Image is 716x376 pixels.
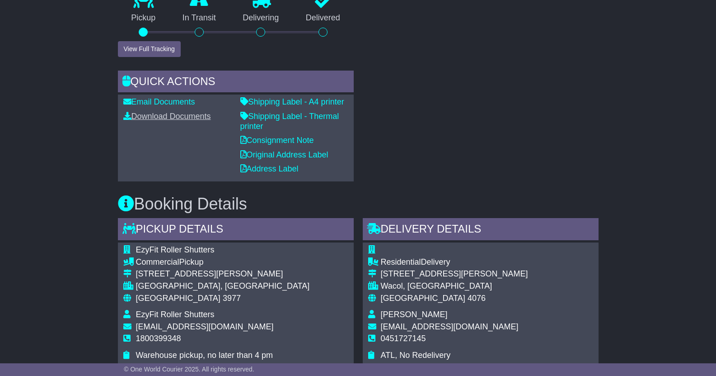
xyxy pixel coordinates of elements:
span: Warehouse pickup, no later than 4 pm [136,351,273,360]
div: [STREET_ADDRESS][PERSON_NAME] [381,269,528,279]
a: Address Label [240,164,299,173]
span: [GEOGRAPHIC_DATA] [136,294,220,303]
a: Email Documents [123,97,195,106]
span: Commercial [136,257,179,267]
div: [STREET_ADDRESS][PERSON_NAME] [136,269,310,279]
span: EzyFit Roller Shutters [136,245,215,254]
a: Shipping Label - Thermal printer [240,112,339,131]
span: [GEOGRAPHIC_DATA] [381,294,465,303]
span: Residential [381,257,421,267]
a: Consignment Note [240,136,314,145]
p: Pickup [118,13,169,23]
button: View Full Tracking [118,41,181,57]
span: [EMAIL_ADDRESS][DOMAIN_NAME] [381,322,519,331]
div: Delivery [381,257,528,267]
span: 3977 [223,294,241,303]
a: Shipping Label - A4 printer [240,97,344,106]
p: Delivered [292,13,354,23]
h3: Booking Details [118,195,599,213]
span: © One World Courier 2025. All rights reserved. [124,366,254,373]
span: [PERSON_NAME] [381,310,448,319]
span: [EMAIL_ADDRESS][DOMAIN_NAME] [136,322,274,331]
div: Delivery Details [363,218,599,243]
div: Wacol, [GEOGRAPHIC_DATA] [381,281,528,291]
span: EzyFit Roller Shutters [136,310,215,319]
span: 4076 [468,294,486,303]
a: Original Address Label [240,150,328,159]
span: 0451727145 [381,334,426,343]
a: Download Documents [123,112,211,121]
span: 1800399348 [136,334,181,343]
div: Pickup [136,257,310,267]
div: [GEOGRAPHIC_DATA], [GEOGRAPHIC_DATA] [136,281,310,291]
p: Delivering [229,13,293,23]
p: In Transit [169,13,229,23]
span: ATL, No Redelivery [381,351,451,360]
div: Pickup Details [118,218,354,243]
div: Quick Actions [118,71,354,95]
